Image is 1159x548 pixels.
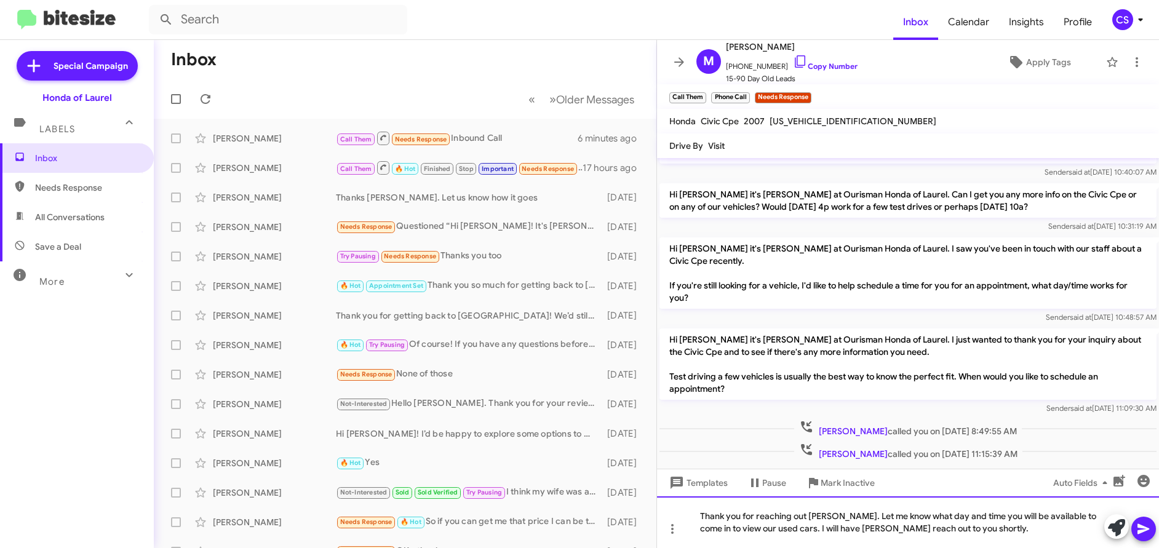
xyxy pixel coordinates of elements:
[1069,167,1090,177] span: said at
[602,398,647,410] div: [DATE]
[1070,312,1091,322] span: said at
[667,472,728,494] span: Templates
[711,92,749,103] small: Phone Call
[459,165,474,173] span: Stop
[794,442,1022,460] span: called you on [DATE] 11:15:39 AM
[1046,312,1157,322] span: Sender [DATE] 10:48:57 AM
[893,4,938,40] a: Inbox
[978,51,1100,73] button: Apply Tags
[1046,403,1157,413] span: Sender [DATE] 11:09:30 AM
[213,516,336,528] div: [PERSON_NAME]
[336,279,602,293] div: Thank you so much for getting back to [GEOGRAPHIC_DATA], [PERSON_NAME]! If you ever need anything...
[726,73,858,85] span: 15-90 Day Old Leads
[602,368,647,381] div: [DATE]
[999,4,1054,40] a: Insights
[336,191,602,204] div: Thanks [PERSON_NAME]. Let us know how it goes
[340,459,361,467] span: 🔥 Hot
[521,87,543,112] button: Previous
[340,341,361,349] span: 🔥 Hot
[602,191,647,204] div: [DATE]
[522,87,642,112] nav: Page navigation example
[340,282,361,290] span: 🔥 Hot
[938,4,999,40] a: Calendar
[336,485,602,499] div: I think my wife was able to talk to her this morning. Thank you for following up with me.
[583,162,647,174] div: 17 hours ago
[602,280,647,292] div: [DATE]
[336,220,602,234] div: Questioned “Hi [PERSON_NAME]! It's [PERSON_NAME] at Ourisman Honda of Laurel. I wanted to check i...
[466,488,502,496] span: Try Pausing
[726,39,858,54] span: [PERSON_NAME]
[213,427,336,440] div: [PERSON_NAME]
[602,516,647,528] div: [DATE]
[659,237,1157,309] p: Hi [PERSON_NAME] it's [PERSON_NAME] at Ourisman Honda of Laurel. I saw you've been in touch with ...
[657,496,1159,548] div: Thank you for reaching out [PERSON_NAME]. Let me know what day and time you will be available to ...
[213,457,336,469] div: [PERSON_NAME]
[819,426,888,437] span: [PERSON_NAME]
[703,52,714,71] span: M
[340,518,392,526] span: Needs Response
[1045,167,1157,177] span: Sender [DATE] 10:40:07 AM
[1054,4,1102,40] a: Profile
[39,276,65,287] span: More
[213,486,336,499] div: [PERSON_NAME]
[213,339,336,351] div: [PERSON_NAME]
[336,338,602,352] div: Of course! If you have any questions before then, feel free to reach out anytime. I’m more than h...
[369,282,423,290] span: Appointment Set
[602,457,647,469] div: [DATE]
[35,152,140,164] span: Inbox
[17,51,138,81] a: Special Campaign
[1053,472,1112,494] span: Auto Fields
[744,116,765,127] span: 2007
[708,140,725,151] span: Visit
[522,165,574,173] span: Needs Response
[336,130,578,146] div: Inbound Call
[213,309,336,322] div: [PERSON_NAME]
[794,419,1022,437] span: called you on [DATE] 8:49:55 AM
[1112,9,1133,30] div: CS
[54,60,128,72] span: Special Campaign
[213,162,336,174] div: [PERSON_NAME]
[669,140,703,151] span: Drive By
[340,252,376,260] span: Try Pausing
[400,518,421,526] span: 🔥 Hot
[340,400,388,408] span: Not-Interested
[149,5,407,34] input: Search
[821,472,875,494] span: Mark Inactive
[796,472,885,494] button: Mark Inactive
[528,92,535,107] span: «
[542,87,642,112] button: Next
[819,448,888,459] span: [PERSON_NAME]
[1072,221,1094,231] span: said at
[602,486,647,499] div: [DATE]
[578,132,647,145] div: 6 minutes ago
[336,397,602,411] div: Hello [PERSON_NAME]. Thank you for your review and I hope you continue to have a great day as well.
[1048,221,1157,231] span: Sender [DATE] 10:31:19 AM
[340,223,392,231] span: Needs Response
[1026,51,1071,73] span: Apply Tags
[659,183,1157,218] p: Hi [PERSON_NAME] it's [PERSON_NAME] at Ourisman Honda of Laurel. Can I get you any more info on t...
[336,515,602,529] div: So if you can get me that price I can be there [DATE]
[770,116,936,127] span: [US_VEHICLE_IDENTIFICATION_NUMBER]
[213,250,336,263] div: [PERSON_NAME]
[369,341,405,349] span: Try Pausing
[35,211,105,223] span: All Conversations
[213,398,336,410] div: [PERSON_NAME]
[340,370,392,378] span: Needs Response
[340,135,372,143] span: Call Them
[602,221,647,233] div: [DATE]
[336,309,602,322] div: Thank you for getting back to [GEOGRAPHIC_DATA]! We’d still love to help you sell your vehicle. O...
[213,132,336,145] div: [PERSON_NAME]
[213,280,336,292] div: [PERSON_NAME]
[35,181,140,194] span: Needs Response
[171,50,217,69] h1: Inbox
[336,367,602,381] div: None of those
[340,488,388,496] span: Not-Interested
[213,221,336,233] div: [PERSON_NAME]
[726,54,858,73] span: [PHONE_NUMBER]
[213,191,336,204] div: [PERSON_NAME]
[336,456,602,470] div: Yes
[556,93,634,106] span: Older Messages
